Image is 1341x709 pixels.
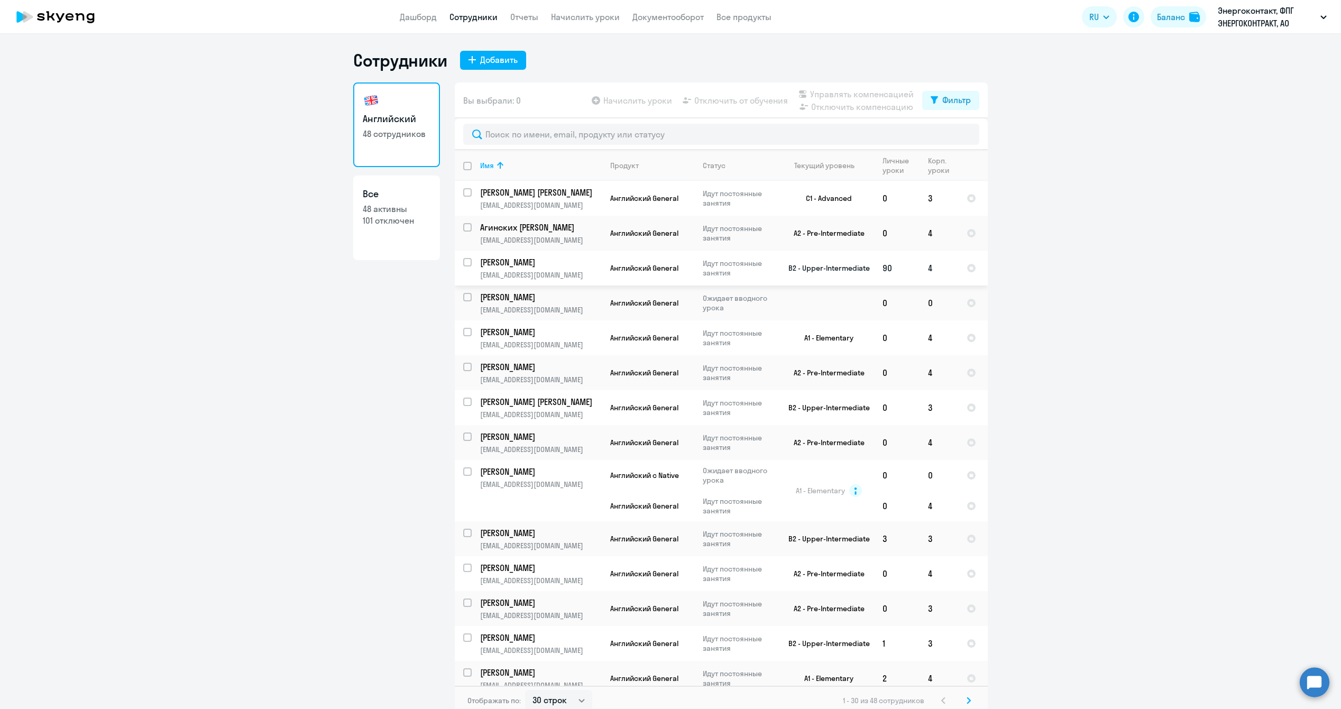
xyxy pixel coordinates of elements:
p: [PERSON_NAME] [480,431,600,443]
td: B2 - Upper-Intermediate [776,521,874,556]
p: [EMAIL_ADDRESS][DOMAIN_NAME] [480,445,601,454]
span: Английский General [610,534,678,544]
td: B2 - Upper-Intermediate [776,626,874,661]
p: [EMAIL_ADDRESS][DOMAIN_NAME] [480,375,601,384]
td: 3 [920,181,958,216]
div: Баланс [1157,11,1185,23]
img: english [363,92,380,109]
td: 1 [874,626,920,661]
p: Идут постоянные занятия [703,529,775,548]
td: 4 [920,251,958,286]
p: [EMAIL_ADDRESS][DOMAIN_NAME] [480,200,601,210]
div: Личные уроки [883,156,919,175]
span: Английский General [610,501,678,511]
td: 4 [920,491,958,521]
td: 4 [920,425,958,460]
td: C1 - Advanced [776,181,874,216]
a: Дашборд [400,12,437,22]
td: 90 [874,251,920,286]
td: 4 [920,320,958,355]
a: [PERSON_NAME] [480,667,601,678]
p: [EMAIL_ADDRESS][DOMAIN_NAME] [480,680,601,690]
span: Английский General [610,569,678,578]
p: [EMAIL_ADDRESS][DOMAIN_NAME] [480,340,601,349]
p: Идут постоянные занятия [703,599,775,618]
td: 0 [874,286,920,320]
a: Документооборот [632,12,704,22]
a: [PERSON_NAME] [480,562,601,574]
p: 48 активны [363,203,430,215]
span: Английский с Native [610,471,679,480]
td: 3 [920,521,958,556]
p: [PERSON_NAME] [480,527,600,539]
a: [PERSON_NAME] [480,527,601,539]
div: Имя [480,161,601,170]
div: Корп. уроки [928,156,958,175]
a: [PERSON_NAME] [480,326,601,338]
p: [EMAIL_ADDRESS][DOMAIN_NAME] [480,576,601,585]
td: 0 [874,181,920,216]
a: [PERSON_NAME] [480,361,601,373]
p: Агинских [PERSON_NAME] [480,222,600,233]
button: Балансbalance [1151,6,1206,27]
td: 4 [920,556,958,591]
span: RU [1089,11,1099,23]
div: Имя [480,161,494,170]
h3: Английский [363,112,430,126]
a: [PERSON_NAME] [480,632,601,643]
h3: Все [363,187,430,201]
a: [PERSON_NAME] [480,466,601,477]
p: Идут постоянные занятия [703,398,775,417]
p: [PERSON_NAME] [480,326,600,338]
a: [PERSON_NAME] [PERSON_NAME] [480,187,601,198]
td: 0 [874,556,920,591]
td: B2 - Upper-Intermediate [776,251,874,286]
div: Текущий уровень [794,161,855,170]
td: 0 [874,591,920,626]
a: Все продукты [717,12,771,22]
td: 3 [874,521,920,556]
td: A2 - Pre-Intermediate [776,425,874,460]
td: A1 - Elementary [776,320,874,355]
p: Идут постоянные занятия [703,189,775,208]
a: [PERSON_NAME] [PERSON_NAME] [480,396,601,408]
td: A2 - Pre-Intermediate [776,591,874,626]
span: Английский General [610,438,678,447]
input: Поиск по имени, email, продукту или статусу [463,124,979,145]
p: 101 отключен [363,215,430,226]
div: Добавить [480,53,518,66]
td: 4 [920,216,958,251]
td: 0 [874,491,920,521]
td: 3 [920,591,958,626]
td: 3 [920,390,958,425]
a: [PERSON_NAME] [480,291,601,303]
p: Идут постоянные занятия [703,496,775,515]
td: 0 [874,320,920,355]
p: 48 сотрудников [363,128,430,140]
p: Идут постоянные занятия [703,564,775,583]
button: RU [1082,6,1117,27]
p: [EMAIL_ADDRESS][DOMAIN_NAME] [480,235,601,245]
div: Фильтр [942,94,971,106]
span: Английский General [610,639,678,648]
h1: Сотрудники [353,50,447,71]
a: Начислить уроки [551,12,620,22]
p: [EMAIL_ADDRESS][DOMAIN_NAME] [480,611,601,620]
td: 0 [874,425,920,460]
span: Английский General [610,674,678,683]
td: 0 [874,390,920,425]
p: Идут постоянные занятия [703,259,775,278]
p: Идут постоянные занятия [703,328,775,347]
p: [EMAIL_ADDRESS][DOMAIN_NAME] [480,410,601,419]
span: Английский General [610,298,678,308]
td: A2 - Pre-Intermediate [776,355,874,390]
p: [PERSON_NAME] [480,291,600,303]
p: [PERSON_NAME] [480,667,600,678]
span: Английский General [610,403,678,412]
span: Отображать по: [467,696,521,705]
p: [EMAIL_ADDRESS][DOMAIN_NAME] [480,646,601,655]
button: Фильтр [922,91,979,110]
p: Идут постоянные занятия [703,669,775,688]
a: Английский48 сотрудников [353,82,440,167]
